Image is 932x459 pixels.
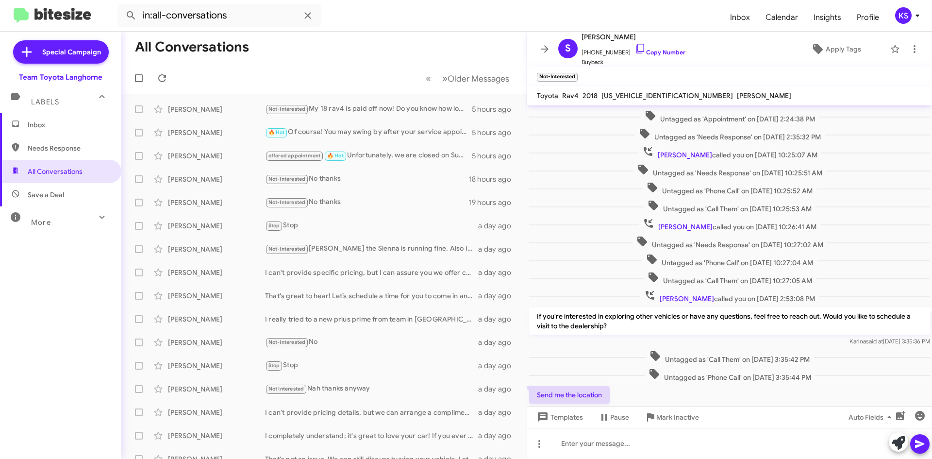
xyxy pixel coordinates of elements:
span: [PERSON_NAME] [582,31,685,43]
span: [PHONE_NUMBER] [582,43,685,57]
div: 5 hours ago [472,104,519,114]
div: I completely understand; it's great to love your car! If you ever change your mind or want to exp... [265,431,478,441]
span: Stop [268,222,280,229]
span: Karina [DATE] 3:35:36 PM [849,338,930,345]
a: Insights [806,3,849,32]
div: [PERSON_NAME] [168,361,265,371]
div: [PERSON_NAME] [168,384,265,394]
button: Auto Fields [841,408,903,426]
div: My 18 rav4 is paid off now! Do you know how long it's gonna take to get the title? [265,103,472,115]
div: Unfortunately, we are closed on Sundays. [265,150,472,161]
button: Previous [420,68,437,88]
span: Older Messages [448,73,509,84]
span: Untagged as 'Needs Response' on [DATE] 10:27:02 AM [632,236,827,250]
div: a day ago [478,384,519,394]
div: No thanks [265,173,468,185]
button: KS [887,7,921,24]
span: [PERSON_NAME] [658,151,712,159]
span: Untagged as 'Call Them' on [DATE] 10:25:53 AM [644,200,815,214]
button: Templates [527,408,591,426]
div: a day ago [478,268,519,277]
p: If you're interested in exploring other vehicles or have any questions, feel free to reach out. W... [529,307,930,335]
span: Untagged as 'Phone Call' on [DATE] 3:35:44 PM [645,368,815,382]
a: Calendar [758,3,806,32]
span: called you on [DATE] 10:26:41 AM [639,218,820,232]
span: Mark Inactive [656,408,699,426]
span: » [442,72,448,85]
span: [PERSON_NAME] [737,91,791,100]
div: I can't provide specific pricing, but I can assure you we offer competitive offers for quality ve... [265,268,478,277]
span: Pause [610,408,629,426]
h1: All Conversations [135,39,249,55]
div: [PERSON_NAME] [168,244,265,254]
span: Auto Fields [849,408,895,426]
div: Team Toyota Langhorne [19,72,102,82]
small: Not-Interested [537,73,578,82]
div: [PERSON_NAME] the Sienna is running fine. Also I moved to [US_STATE] almost [DATE]. Thank you tho... [265,243,478,255]
span: [PERSON_NAME] [658,222,713,231]
span: Untagged as 'Needs Response' on [DATE] 2:35:32 PM [635,128,825,142]
span: 🔥 Hot [327,153,344,159]
span: Toyota [537,91,558,100]
div: a day ago [478,291,519,301]
span: 🔥 Hot [268,129,285,136]
div: [PERSON_NAME] [168,431,265,441]
div: [PERSON_NAME] [168,128,265,137]
span: said at [866,338,883,345]
span: [PERSON_NAME] [660,294,714,303]
span: Untagged as 'Appointment' on [DATE] 2:24:38 PM [641,110,819,124]
div: No thanks [265,197,468,208]
a: Copy Number [634,49,685,56]
div: Stop [265,360,478,371]
div: a day ago [478,221,519,231]
p: Send me the location [529,386,610,404]
span: Untagged as 'Call Them' on [DATE] 10:27:05 AM [644,272,816,286]
a: Inbox [722,3,758,32]
span: Rav4 [562,91,579,100]
div: I really tried to a new prius prime from team in [GEOGRAPHIC_DATA]. But the add ons were over 2k$... [265,314,478,324]
div: a day ago [478,244,519,254]
span: Templates [535,408,583,426]
div: [PERSON_NAME] [168,174,265,184]
span: Untagged as 'Phone Call' on [DATE] 10:27:04 AM [642,254,817,268]
div: KS [895,7,912,24]
nav: Page navigation example [420,68,515,88]
div: No [265,337,478,348]
span: Special Campaign [42,47,101,57]
span: Not Interested [268,386,304,392]
div: I can't provide pricing details, but we can arrange a complimentary appraisal for your Sienna. Wo... [265,408,478,417]
a: Profile [849,3,887,32]
div: [PERSON_NAME] [168,338,265,347]
div: [PERSON_NAME] [168,198,265,207]
button: Pause [591,408,637,426]
div: a day ago [478,314,519,324]
div: [PERSON_NAME] [168,221,265,231]
span: Labels [31,98,59,106]
span: Apply Tags [826,40,861,58]
div: 5 hours ago [472,128,519,137]
span: Not-Interested [268,106,306,112]
div: a day ago [478,338,519,347]
div: Nah thanks anyway [265,383,478,394]
span: 2018 [582,91,598,100]
span: Not-Interested [268,199,306,205]
div: [PERSON_NAME] [168,291,265,301]
span: [US_VEHICLE_IDENTIFICATION_NUMBER] [601,91,733,100]
span: Untagged as 'Phone Call' on [DATE] 10:25:52 AM [643,182,816,196]
span: Untagged as 'Needs Response' on [DATE] 10:25:51 AM [633,164,826,178]
span: S [565,41,571,56]
div: a day ago [478,431,519,441]
span: Untagged as 'Call Them' on [DATE] 3:35:42 PM [646,350,814,364]
div: [PERSON_NAME] [168,151,265,161]
input: Search [117,4,321,27]
div: [PERSON_NAME] [168,268,265,277]
a: Special Campaign [13,40,109,64]
div: a day ago [478,408,519,417]
span: offered appointment [268,153,321,159]
span: Not-Interested [268,339,306,345]
span: Buyback [582,57,685,67]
